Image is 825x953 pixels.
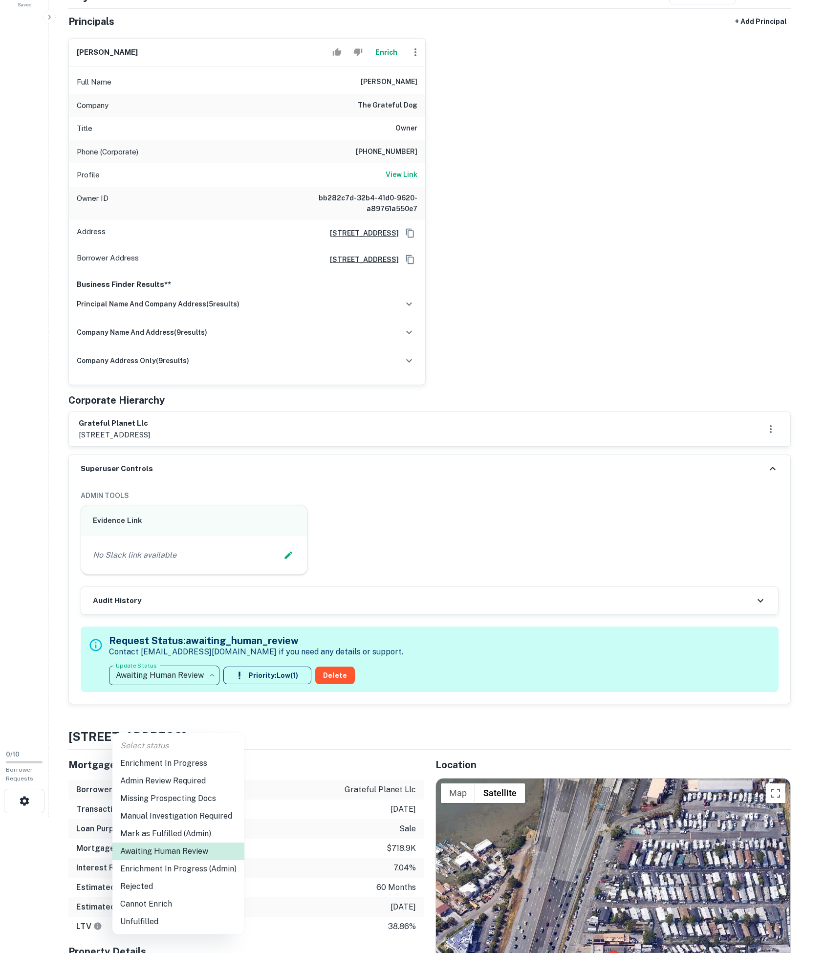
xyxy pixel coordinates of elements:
[112,825,244,843] li: Mark as Fulfilled (Admin)
[112,772,244,790] li: Admin Review Required
[112,843,244,860] li: Awaiting Human Review
[112,913,244,931] li: Unfulfilled
[112,807,244,825] li: Manual Investigation Required
[112,790,244,807] li: Missing Prospecting Docs
[112,895,244,913] li: Cannot Enrich
[112,755,244,772] li: Enrichment In Progress
[776,875,825,922] iframe: Chat Widget
[112,878,244,895] li: Rejected
[112,860,244,878] li: Enrichment In Progress (Admin)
